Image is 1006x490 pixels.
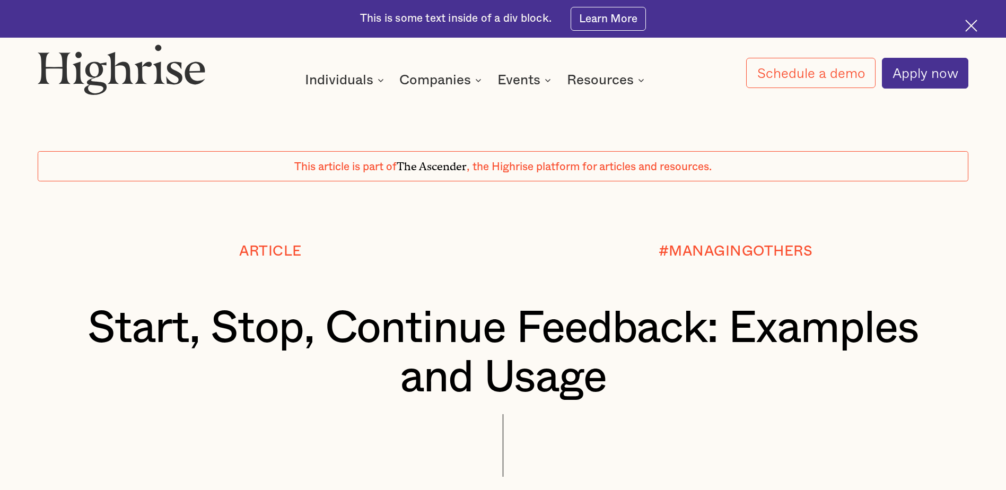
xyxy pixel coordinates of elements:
div: Resources [567,74,634,86]
img: Highrise logo [38,44,206,95]
span: This article is part of [294,161,397,172]
span: The Ascender [397,157,467,171]
span: , the Highrise platform for articles and resources. [467,161,712,172]
div: Companies [399,74,471,86]
a: Learn More [571,7,646,31]
div: Individuals [305,74,387,86]
a: Apply now [882,58,968,89]
div: #MANAGINGOTHERS [659,244,813,259]
div: Companies [399,74,485,86]
h1: Start, Stop, Continue Feedback: Examples and Usage [76,304,930,402]
div: This is some text inside of a div block. [360,11,552,26]
div: Events [497,74,554,86]
img: Cross icon [965,20,977,32]
div: Resources [567,74,648,86]
div: Events [497,74,540,86]
a: Schedule a demo [746,58,875,88]
div: Individuals [305,74,373,86]
div: Article [239,244,302,259]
